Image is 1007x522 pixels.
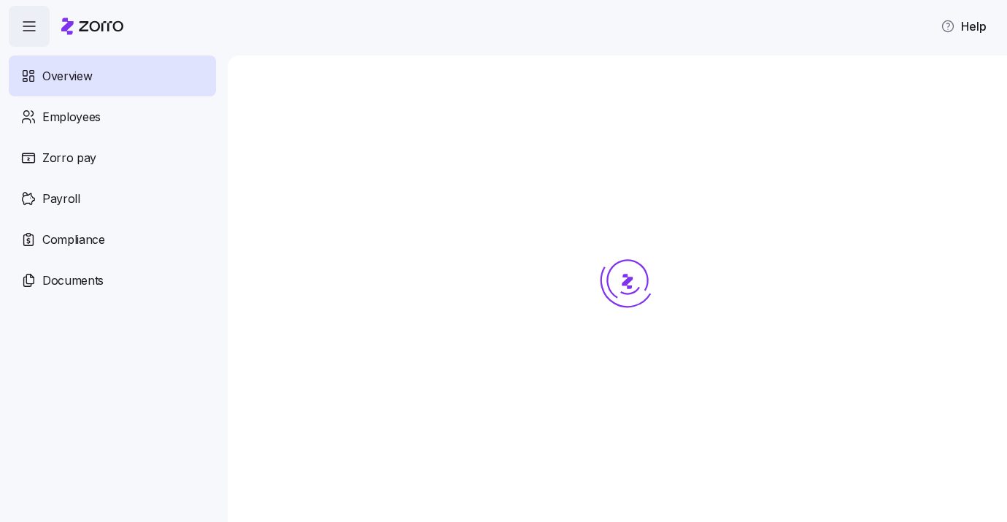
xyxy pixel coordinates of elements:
[42,67,92,85] span: Overview
[9,260,216,301] a: Documents
[42,149,96,167] span: Zorro pay
[9,96,216,137] a: Employees
[42,272,104,290] span: Documents
[941,18,987,35] span: Help
[9,137,216,178] a: Zorro pay
[9,178,216,219] a: Payroll
[42,108,101,126] span: Employees
[42,231,105,249] span: Compliance
[9,55,216,96] a: Overview
[9,219,216,260] a: Compliance
[42,190,80,208] span: Payroll
[929,12,998,41] button: Help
